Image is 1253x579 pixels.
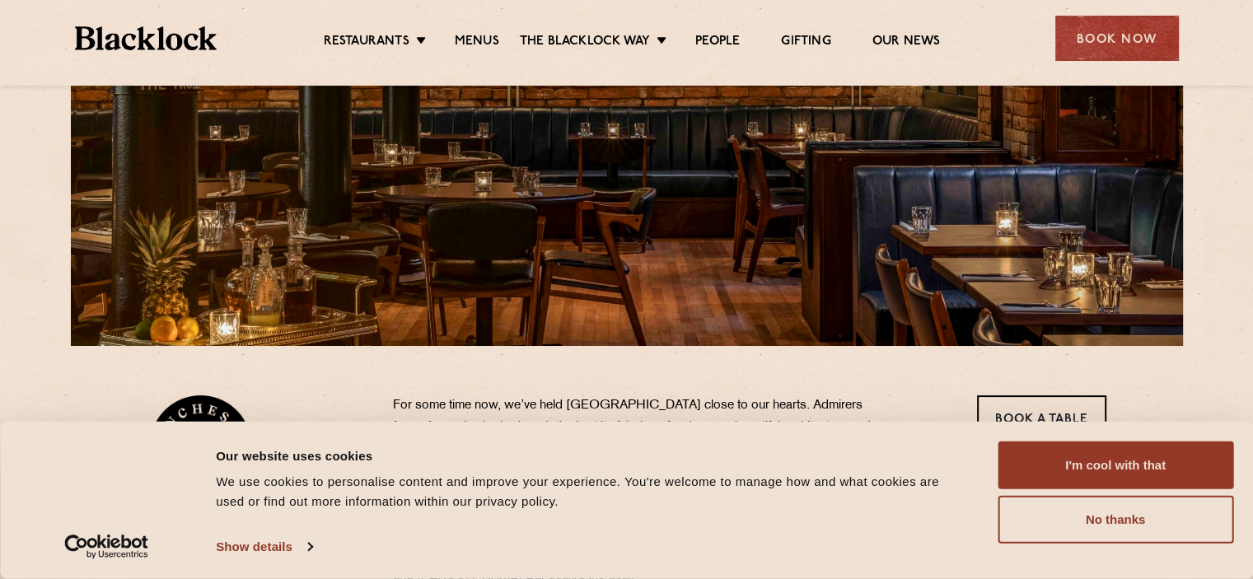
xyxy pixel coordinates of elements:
[216,472,961,511] div: We use cookies to personalise content and improve your experience. You're welcome to manage how a...
[35,535,179,559] a: Usercentrics Cookiebot - opens in a new window
[216,446,961,465] div: Our website uses cookies
[781,34,830,52] a: Gifting
[998,496,1233,544] button: No thanks
[324,34,409,52] a: Restaurants
[695,34,740,52] a: People
[147,395,255,519] img: BL_Manchester_Logo-bleed.png
[75,26,217,50] img: BL_Textured_Logo-footer-cropped.svg
[1055,16,1179,61] div: Book Now
[216,535,311,559] a: Show details
[872,34,941,52] a: Our News
[998,441,1233,489] button: I'm cool with that
[520,34,650,52] a: The Blacklock Way
[455,34,499,52] a: Menus
[977,395,1106,441] a: Book a Table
